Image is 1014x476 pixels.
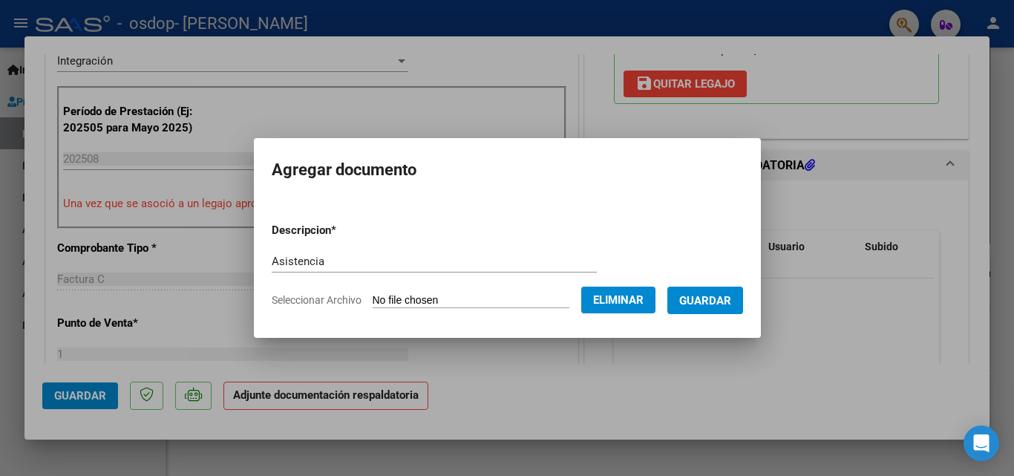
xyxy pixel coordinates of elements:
[593,293,644,307] span: Eliminar
[272,294,362,306] span: Seleccionar Archivo
[679,294,731,307] span: Guardar
[964,426,999,461] div: Open Intercom Messenger
[581,287,655,313] button: Eliminar
[272,222,413,239] p: Descripcion
[272,156,743,184] h2: Agregar documento
[667,287,743,314] button: Guardar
